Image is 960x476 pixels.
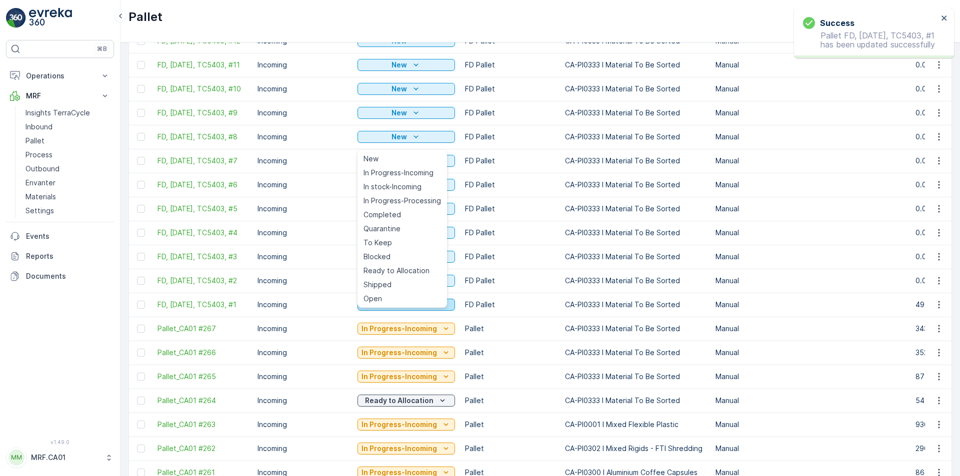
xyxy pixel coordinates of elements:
[560,341,710,365] td: CA-PI0333 I Material To Be Sorted
[560,53,710,77] td: CA-PI0333 I Material To Be Sorted
[157,276,247,286] span: FD, [DATE], TC5403, #2
[137,325,145,333] div: Toggle Row Selected
[21,162,114,176] a: Outbound
[137,61,145,69] div: Toggle Row Selected
[137,181,145,189] div: Toggle Row Selected
[460,269,560,293] td: FD Pallet
[357,323,455,335] button: In Progress-Incoming
[137,349,145,357] div: Toggle Row Selected
[157,420,247,430] a: Pallet_CA01 #263
[157,60,247,70] a: FD, Aug 27, 2025, TC5403, #11
[460,197,560,221] td: FD Pallet
[710,293,810,317] td: Manual
[137,277,145,285] div: Toggle Row Selected
[363,182,421,192] span: In stock-Incoming
[391,132,407,142] p: New
[157,300,247,310] a: FD, Aug 27, 2025, TC5403, #1
[97,45,107,53] p: ⌘B
[560,101,710,125] td: CA-PI0333 I Material To Be Sorted
[710,341,810,365] td: Manual
[391,108,407,118] p: New
[803,31,938,49] p: Pallet FD, [DATE], TC5403, #1 has been updated successfully
[252,197,352,221] td: Incoming
[157,228,247,238] span: FD, [DATE], TC5403, #4
[710,317,810,341] td: Manual
[157,156,247,166] span: FD, [DATE], TC5403, #7
[252,317,352,341] td: Incoming
[710,197,810,221] td: Manual
[460,125,560,149] td: FD Pallet
[710,437,810,461] td: Manual
[252,269,352,293] td: Incoming
[157,108,247,118] span: FD, [DATE], TC5403, #9
[25,164,59,174] p: Outbound
[460,149,560,173] td: FD Pallet
[361,444,437,454] p: In Progress-Incoming
[157,372,247,382] a: Pallet_CA01 #265
[391,60,407,70] p: New
[560,125,710,149] td: CA-PI0333 I Material To Be Sorted
[25,150,52,160] p: Process
[357,83,455,95] button: New
[252,221,352,245] td: Incoming
[361,372,437,382] p: In Progress-Incoming
[157,180,247,190] span: FD, [DATE], TC5403, #6
[710,269,810,293] td: Manual
[137,373,145,381] div: Toggle Row Selected
[26,91,94,101] p: MRF
[157,276,247,286] a: FD, Aug 27, 2025, TC5403, #2
[560,437,710,461] td: CA-PI0302 I Mixed Rigids - FTI Shredding
[560,245,710,269] td: CA-PI0333 I Material To Be Sorted
[157,348,247,358] a: Pallet_CA01 #266
[361,420,437,430] p: In Progress-Incoming
[560,197,710,221] td: CA-PI0333 I Material To Be Sorted
[460,173,560,197] td: FD Pallet
[157,252,247,262] a: FD, Aug 27, 2025, TC5403, #3
[357,419,455,431] button: In Progress-Incoming
[710,245,810,269] td: Manual
[363,294,382,304] span: Open
[357,107,455,119] button: New
[363,252,390,262] span: Blocked
[26,231,110,241] p: Events
[252,365,352,389] td: Incoming
[137,229,145,237] div: Toggle Row Selected
[361,324,437,334] p: In Progress-Incoming
[157,444,247,454] a: Pallet_CA01 #262
[391,84,407,94] p: New
[252,437,352,461] td: Incoming
[560,293,710,317] td: CA-PI0333 I Material To Be Sorted
[710,173,810,197] td: Manual
[157,396,247,406] a: Pallet_CA01 #264
[137,85,145,93] div: Toggle Row Selected
[560,149,710,173] td: CA-PI0333 I Material To Be Sorted
[6,447,114,468] button: MMMRF.CA01
[252,77,352,101] td: Incoming
[137,421,145,429] div: Toggle Row Selected
[363,210,401,220] span: Completed
[710,389,810,413] td: Manual
[6,439,114,445] span: v 1.49.0
[460,389,560,413] td: Pallet
[21,190,114,204] a: Materials
[137,205,145,213] div: Toggle Row Selected
[363,224,400,234] span: Quarantine
[560,221,710,245] td: CA-PI0333 I Material To Be Sorted
[363,196,441,206] span: In Progress-Processing
[363,238,392,248] span: To Keep
[560,389,710,413] td: CA-PI0333 I Material To Be Sorted
[157,324,247,334] a: Pallet_CA01 #267
[460,53,560,77] td: FD Pallet
[157,300,247,310] span: FD, [DATE], TC5403, #1
[357,443,455,455] button: In Progress-Incoming
[252,149,352,173] td: Incoming
[460,293,560,317] td: FD Pallet
[157,204,247,214] a: FD, Aug 27, 2025, TC5403, #5
[710,125,810,149] td: Manual
[6,226,114,246] a: Events
[137,157,145,165] div: Toggle Row Selected
[25,108,90,118] p: Insights TerraCycle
